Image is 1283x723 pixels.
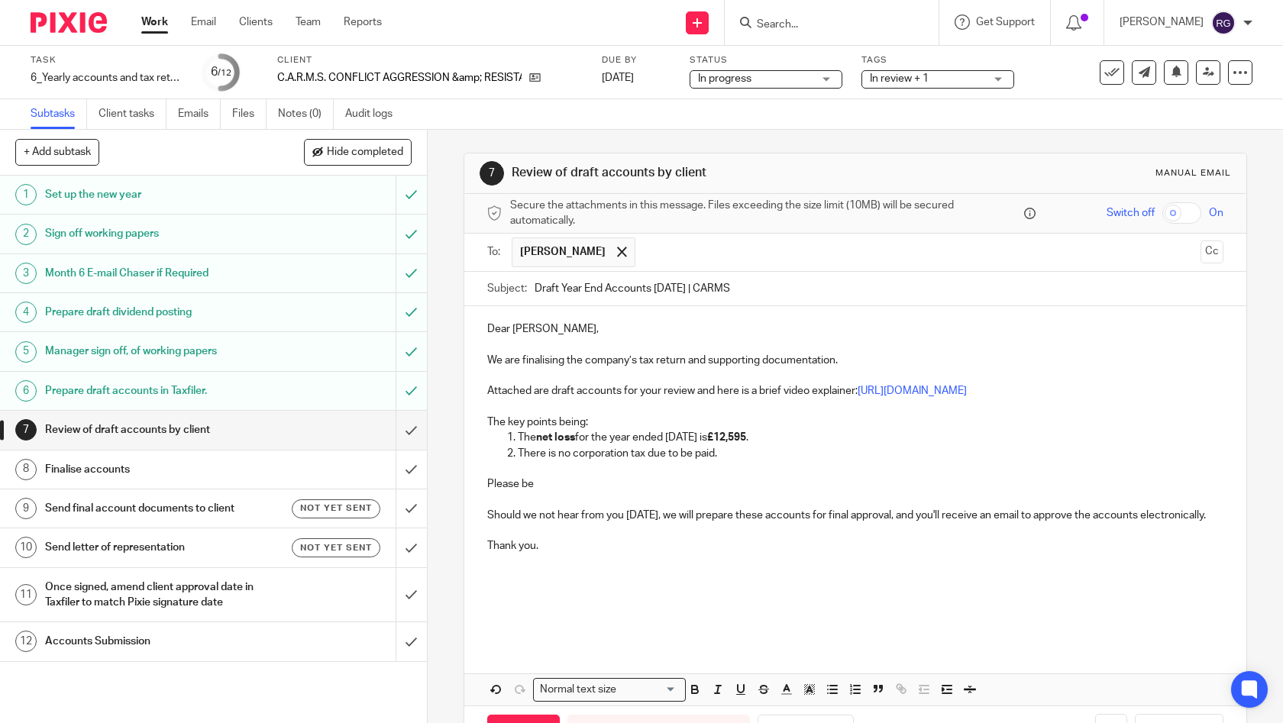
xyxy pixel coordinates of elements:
div: Manual email [1155,167,1231,179]
a: Team [296,15,321,30]
span: Secure the attachments in this message. Files exceeding the size limit (10MB) will be secured aut... [510,198,1021,229]
span: Hide completed [327,147,403,159]
h1: Manager sign off, of working papers [45,340,269,363]
span: On [1209,205,1223,221]
label: Status [690,54,842,66]
a: Client tasks [99,99,166,129]
h1: Review of draft accounts by client [45,418,269,441]
p: We are finalising the company’s tax return and supporting documentation. [487,353,1224,368]
div: 6 [211,63,231,81]
div: 2 [15,224,37,245]
a: Emails [178,99,221,129]
h1: Send final account documents to client [45,497,269,520]
button: Cc [1201,240,1223,263]
div: 7 [15,419,37,441]
a: Audit logs [345,99,404,129]
h1: Sign off working papers [45,222,269,245]
p: [PERSON_NAME] [1120,15,1204,30]
a: Files [232,99,267,129]
div: 8 [15,459,37,480]
label: Due by [602,54,671,66]
a: Reports [344,15,382,30]
button: Hide completed [304,139,412,165]
h1: Review of draft accounts by client [512,165,887,181]
a: Email [191,15,216,30]
h1: Send letter of representation [45,536,269,559]
div: 9 [15,498,37,519]
div: 11 [15,584,37,605]
span: Not yet sent [300,502,372,515]
a: Notes (0) [278,99,334,129]
div: 4 [15,302,37,323]
label: Tags [861,54,1014,66]
div: 10 [15,537,37,558]
span: Get Support [976,17,1035,27]
div: 7 [480,161,504,186]
p: Thank you. [487,538,1224,554]
h1: Prepare draft accounts in Taxfiler. [45,379,269,402]
h1: Month 6 E-mail Chaser if Required [45,262,269,285]
strong: net loss [536,432,575,443]
a: Work [141,15,168,30]
p: Dear [PERSON_NAME], [487,321,1224,337]
p: The key points being: [487,415,1224,430]
div: Search for option [533,678,686,702]
h1: Once signed, amend client approval date in Taxfiler to match Pixie signature date [45,576,269,615]
p: Should we not hear from you [DATE], we will prepare these accounts for final approval, and you'll... [487,508,1224,523]
div: 5 [15,341,37,363]
span: Normal text size [537,682,620,698]
p: There is no corporation tax due to be paid. [518,446,1224,461]
label: To: [487,244,504,260]
span: In progress [698,73,751,84]
span: Switch off [1107,205,1155,221]
span: Not yet sent [300,541,372,554]
div: 12 [15,631,37,652]
label: Task [31,54,183,66]
h1: Set up the new year [45,183,269,206]
span: [DATE] [602,73,634,83]
input: Search [755,18,893,32]
strong: £12,595 [707,432,746,443]
h1: Accounts Submission [45,630,269,653]
a: [URL][DOMAIN_NAME] [858,386,967,396]
input: Search for option [622,682,677,698]
h1: Prepare draft dividend posting [45,301,269,324]
label: Subject: [487,281,527,296]
img: svg%3E [1211,11,1236,35]
small: /12 [218,69,231,77]
p: Please be [487,476,1224,492]
img: Pixie [31,12,107,33]
div: 1 [15,184,37,205]
p: The for the year ended [DATE] is . [518,430,1224,445]
a: Clients [239,15,273,30]
p: C.A.R.M.S. CONFLICT AGGRESSION &amp; RESISTANCE MANAGEMENT SERVICES LIMITED [277,70,522,86]
label: Client [277,54,583,66]
a: Subtasks [31,99,87,129]
div: 6_Yearly accounts and tax return [31,70,183,86]
div: 6 [15,380,37,402]
span: [PERSON_NAME] [520,244,606,260]
div: 3 [15,263,37,284]
h1: Finalise accounts [45,458,269,481]
p: Attached are draft accounts for your review and here is a brief video explainer: [487,383,1224,399]
span: In review + 1 [870,73,929,84]
button: + Add subtask [15,139,99,165]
